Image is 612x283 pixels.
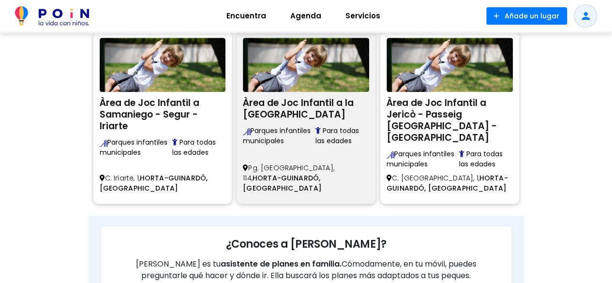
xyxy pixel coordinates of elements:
a: Agenda [278,4,333,28]
img: Àrea de Joc Infantil a Jericò - Passeig Vall d'Hebrón - Natzaret [387,38,513,92]
a: Àrea de Joc Infantil a la Plaça Vall d'Hebron Àrea de Joc Infantil a la [GEOGRAPHIC_DATA] Encuent... [243,38,369,197]
span: Encuentra [222,8,270,24]
p: C. [GEOGRAPHIC_DATA], 1, [387,169,513,197]
img: POiN [15,6,89,26]
span: Parques infantiles municipales [243,126,315,146]
span: Agenda [286,8,326,24]
span: HORTA-GUINARDÓ, [GEOGRAPHIC_DATA] [100,173,208,193]
span: Para todas las edades [459,149,513,169]
span: asistente de planes en familia. [221,258,342,269]
h3: ¿Conoces a [PERSON_NAME]? [113,238,499,251]
span: Parques infantiles municipales [387,149,459,169]
img: Encuentra los mejores parques infantiles públicos para disfrutar al aire libre con niños. Más de ... [100,139,107,147]
img: Àrea de Joc Infantil a Samaniego - Segur - Iriarte [100,38,226,92]
h2: Àrea de Joc Infantil a la [GEOGRAPHIC_DATA] [243,94,369,120]
span: HORTA-GUINARDÓ, [GEOGRAPHIC_DATA] [243,173,322,193]
a: Àrea de Joc Infantil a Samaniego - Segur - Iriarte Àrea de Joc Infantil a Samaniego - Segur - Iri... [100,38,226,197]
span: Servicios [341,8,385,24]
button: Añade un lugar [486,7,567,25]
h2: Àrea de Joc Infantil a Samaniego - Segur - Iriarte [100,94,226,132]
span: HORTA-GUINARDÓ, [GEOGRAPHIC_DATA] [387,173,508,193]
a: Servicios [333,4,392,28]
span: Para todas las edades [172,137,226,158]
img: Encuentra los mejores parques infantiles públicos para disfrutar al aire libre con niños. Más de ... [387,151,394,159]
p: [PERSON_NAME] es tu Cómodamente, en tu móvil, puedes preguntarle qué hacer y dónde ir. Ella busca... [113,258,499,282]
p: Pg. [GEOGRAPHIC_DATA], 114, [243,159,369,197]
p: C. Iriarte, 1, [100,169,226,197]
img: Encuentra los mejores parques infantiles públicos para disfrutar al aire libre con niños. Más de ... [243,128,251,135]
span: Para todas las edades [315,126,369,146]
img: Àrea de Joc Infantil a la Plaça Vall d'Hebron [243,38,369,92]
a: Encuentra [214,4,278,28]
h2: Àrea de Joc Infantil a Jericò - Passeig [GEOGRAPHIC_DATA] - [GEOGRAPHIC_DATA] [387,94,513,144]
a: Àrea de Joc Infantil a Jericò - Passeig Vall d'Hebrón - Natzaret Àrea de Joc Infantil a Jericò - ... [387,38,513,197]
span: Parques infantiles municipales [100,137,172,158]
